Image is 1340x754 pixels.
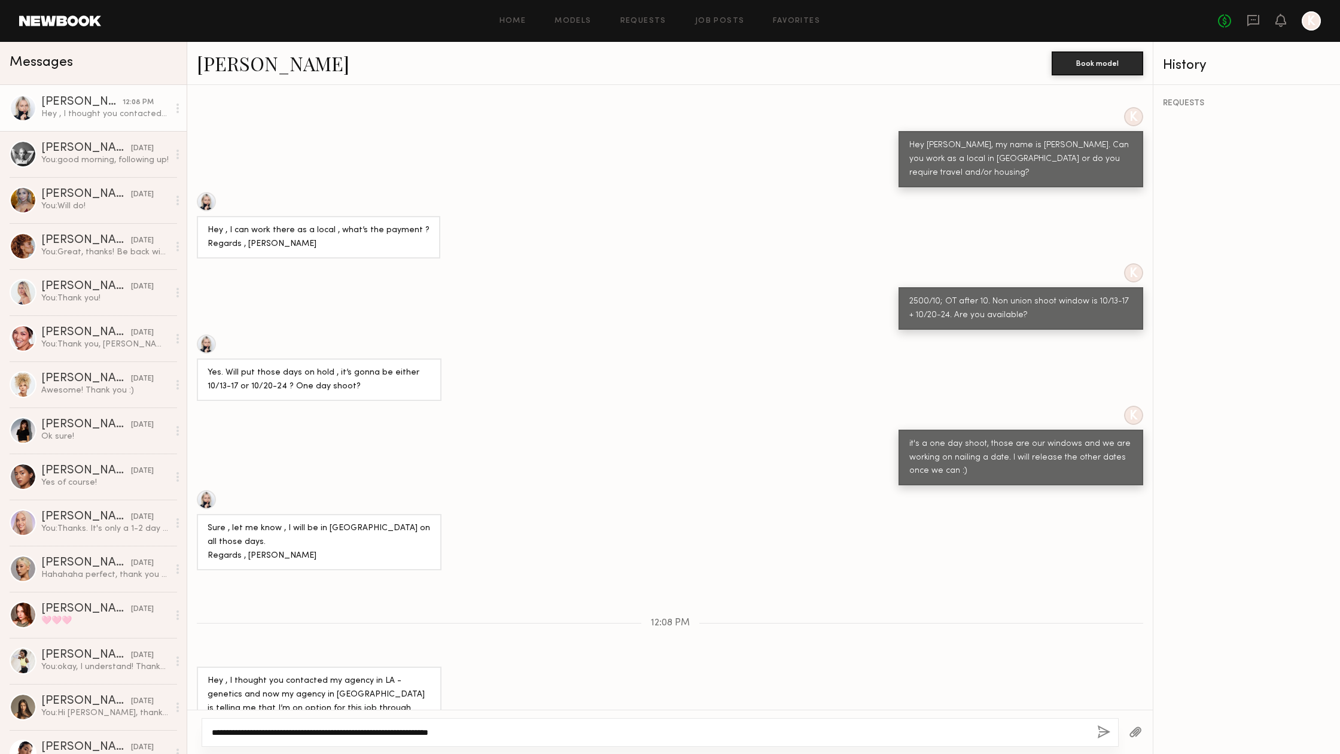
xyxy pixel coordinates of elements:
a: K [1302,11,1321,31]
div: [DATE] [131,327,154,339]
div: You: Thank you, [PERSON_NAME]! [41,339,169,350]
div: Sure , let me know , I will be in [GEOGRAPHIC_DATA] on all those days. Regards , [PERSON_NAME] [208,522,431,563]
div: You: Thank you! [41,293,169,304]
div: [PERSON_NAME] [41,142,131,154]
div: [DATE] [131,419,154,431]
div: Ok sure! [41,431,169,442]
div: 12:08 PM [123,97,154,108]
div: [PERSON_NAME] [41,281,131,293]
div: Yes of course! [41,477,169,488]
div: History [1163,59,1330,72]
a: Models [555,17,591,25]
div: [PERSON_NAME] [41,419,131,431]
div: Hahahaha perfect, thank you for thinking of me!! [41,569,169,580]
div: [PERSON_NAME] [41,373,131,385]
div: Hey , I can work there as a local , what’s the payment ? Regards , [PERSON_NAME] [208,224,430,251]
a: Favorites [773,17,820,25]
div: [DATE] [131,143,154,154]
div: REQUESTS [1163,99,1330,108]
div: [PERSON_NAME] [41,235,131,247]
a: [PERSON_NAME] [197,50,349,76]
a: Job Posts [695,17,745,25]
div: [DATE] [131,235,154,247]
div: [PERSON_NAME] [41,465,131,477]
div: 🩷🩷🩷 [41,615,169,627]
div: [DATE] [131,466,154,477]
div: You: good morning, following up! [41,154,169,166]
div: [DATE] [131,189,154,200]
a: Home [500,17,526,25]
div: [DATE] [131,373,154,385]
div: it's a one day shoot, those are our windows and we are working on nailing a date. I will release ... [909,437,1132,479]
div: You: Thanks. It's only a 1-2 day shoot, so I will release dates once we lock in a shoot date. [41,523,169,534]
div: You: Hi [PERSON_NAME], thanks for applying! My name is [PERSON_NAME]. Are you willing to transfor... [41,707,169,719]
div: [DATE] [131,742,154,753]
div: [PERSON_NAME] [41,188,131,200]
span: 12:08 PM [651,618,690,628]
div: Hey [PERSON_NAME], my name is [PERSON_NAME]. Can you work as a local in [GEOGRAPHIC_DATA] or do y... [909,139,1132,180]
div: [PERSON_NAME] [41,327,131,339]
div: Awesome! Thank you :) [41,385,169,396]
a: Requests [620,17,666,25]
div: [PERSON_NAME] [41,695,131,707]
span: Messages [10,56,73,69]
div: [PERSON_NAME] [41,603,131,615]
div: [PERSON_NAME] [41,557,131,569]
div: [PERSON_NAME] [41,649,131,661]
div: [PERSON_NAME] [41,96,123,108]
div: [DATE] [131,650,154,661]
div: Yes. Will put those days on hold , it’s gonna be either 10/13-17 or 10/20-24 ? One day shoot? [208,366,431,394]
div: [DATE] [131,558,154,569]
div: [DATE] [131,696,154,707]
div: You: Great, thanks! Be back with more this week. [41,247,169,258]
div: [DATE] [131,281,154,293]
div: [DATE] [131,512,154,523]
div: Hey , I thought you contacted my agency in LA - genetics and now my agency in [GEOGRAPHIC_DATA] i... [41,108,169,120]
a: Book model [1052,57,1143,68]
div: [DATE] [131,604,154,615]
div: [PERSON_NAME] [41,511,131,523]
div: You: okay, I understand! Thanks Nura [41,661,169,673]
div: You: Will do! [41,200,169,212]
div: 2500/10; OT after 10. Non union shoot window is 10/13-17 + 10/20-24. Are you available? [909,295,1132,323]
div: [PERSON_NAME] [41,741,131,753]
button: Book model [1052,51,1143,75]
